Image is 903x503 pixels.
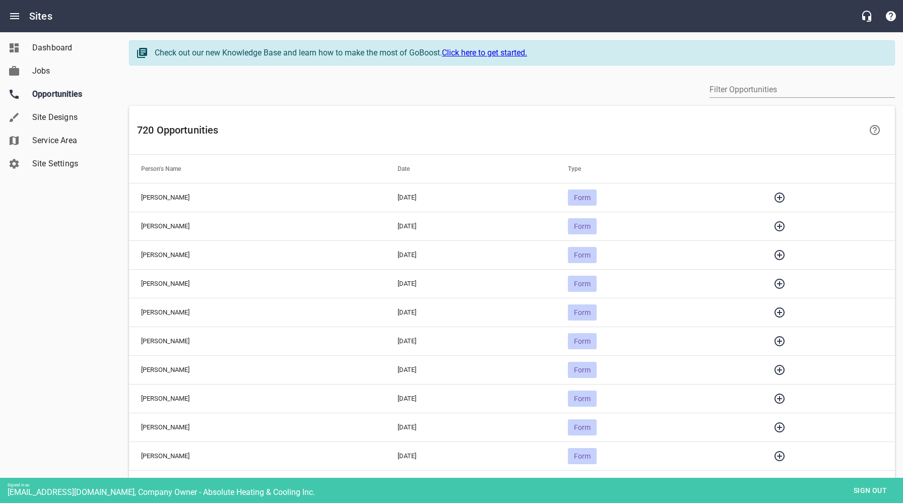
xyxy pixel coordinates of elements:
[442,48,527,57] a: Click here to get started.
[385,298,556,327] td: [DATE]
[129,413,385,442] td: [PERSON_NAME]
[385,155,556,183] th: Date
[568,452,597,460] span: Form
[129,327,385,355] td: [PERSON_NAME]
[385,355,556,384] td: [DATE]
[568,362,597,378] div: Form
[845,481,895,500] button: Sign out
[32,42,109,54] span: Dashboard
[556,155,755,183] th: Type
[855,4,879,28] button: Live Chat
[568,391,597,407] div: Form
[129,298,385,327] td: [PERSON_NAME]
[568,395,597,403] span: Form
[129,269,385,298] td: [PERSON_NAME]
[568,218,597,234] div: Form
[155,47,884,59] div: Check out our new Knowledge Base and learn how to make the most of GoBoost.
[568,366,597,374] span: Form
[568,276,597,292] div: Form
[568,190,597,206] div: Form
[568,333,597,349] div: Form
[129,183,385,212] td: [PERSON_NAME]
[129,384,385,413] td: [PERSON_NAME]
[385,212,556,240] td: [DATE]
[863,118,887,142] a: Learn more about your Opportunities
[385,269,556,298] td: [DATE]
[385,183,556,212] td: [DATE]
[129,212,385,240] td: [PERSON_NAME]
[568,304,597,321] div: Form
[385,327,556,355] td: [DATE]
[385,384,556,413] td: [DATE]
[32,135,109,147] span: Service Area
[568,308,597,317] span: Form
[32,65,109,77] span: Jobs
[129,355,385,384] td: [PERSON_NAME]
[568,222,597,230] span: Form
[8,483,903,487] div: Signed in as
[8,487,903,497] div: [EMAIL_ADDRESS][DOMAIN_NAME], Company Owner - Absolute Heating & Cooling Inc.
[568,247,597,263] div: Form
[568,337,597,345] span: Form
[32,111,109,123] span: Site Designs
[32,158,109,170] span: Site Settings
[568,419,597,435] div: Form
[568,251,597,259] span: Form
[385,240,556,269] td: [DATE]
[385,442,556,470] td: [DATE]
[568,194,597,202] span: Form
[3,4,27,28] button: Open drawer
[568,423,597,431] span: Form
[568,448,597,464] div: Form
[29,8,52,24] h6: Sites
[129,155,385,183] th: Person's Name
[137,122,861,138] h6: 720 Opportunities
[129,240,385,269] td: [PERSON_NAME]
[32,88,109,100] span: Opportunities
[129,442,385,470] td: [PERSON_NAME]
[568,280,597,288] span: Form
[709,82,895,98] input: Filter by author or content.
[849,484,891,497] span: Sign out
[385,413,556,442] td: [DATE]
[879,4,903,28] button: Support Portal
